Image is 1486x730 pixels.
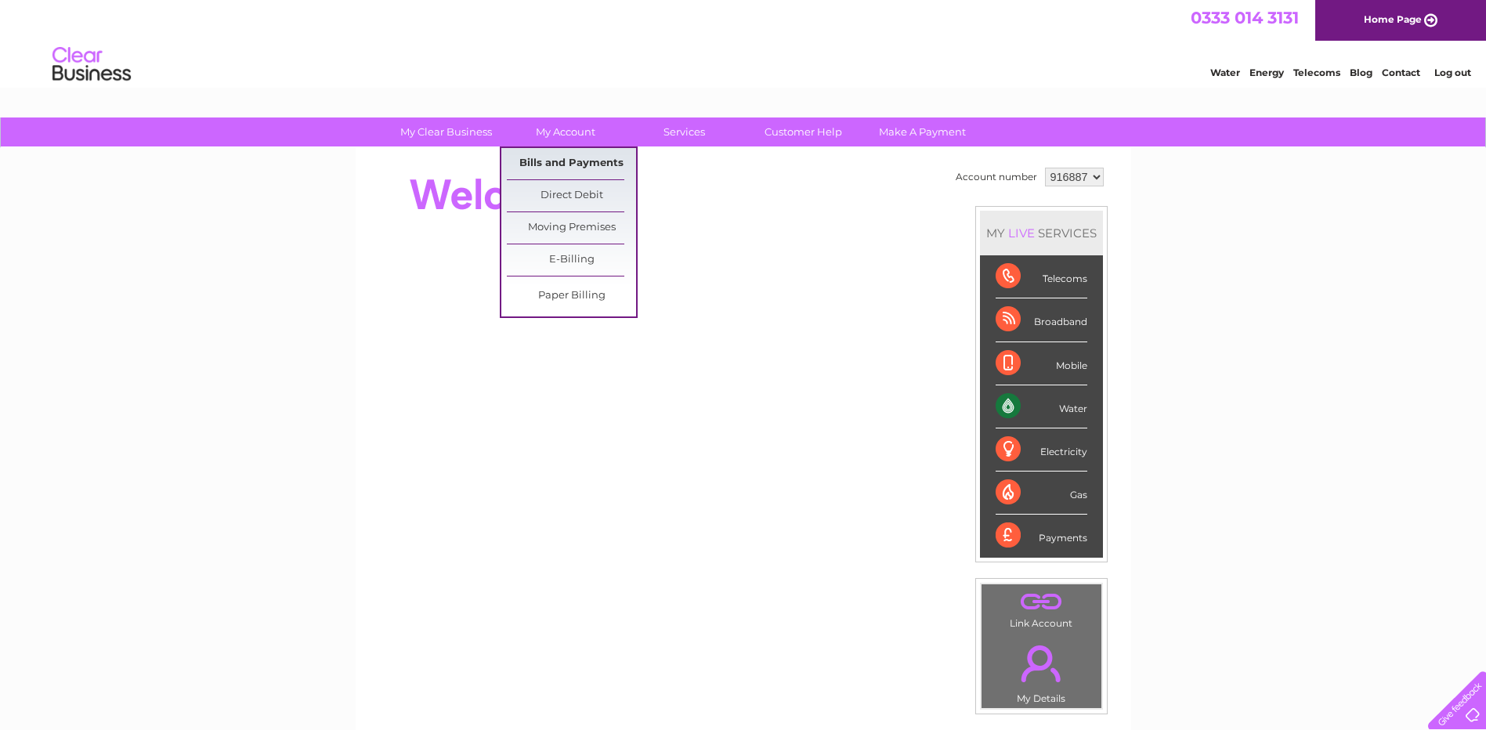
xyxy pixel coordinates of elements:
[52,41,132,89] img: logo.png
[996,472,1087,515] div: Gas
[985,636,1097,691] a: .
[981,584,1102,633] td: Link Account
[1249,67,1284,78] a: Energy
[620,117,749,146] a: Services
[996,385,1087,428] div: Water
[739,117,868,146] a: Customer Help
[952,164,1041,190] td: Account number
[507,180,636,211] a: Direct Debit
[501,117,630,146] a: My Account
[1191,8,1299,27] a: 0333 014 3131
[996,342,1087,385] div: Mobile
[996,515,1087,557] div: Payments
[507,280,636,312] a: Paper Billing
[1434,67,1471,78] a: Log out
[507,212,636,244] a: Moving Premises
[1293,67,1340,78] a: Telecoms
[985,588,1097,616] a: .
[1350,67,1372,78] a: Blog
[996,428,1087,472] div: Electricity
[1382,67,1420,78] a: Contact
[858,117,987,146] a: Make A Payment
[381,117,511,146] a: My Clear Business
[1005,226,1038,240] div: LIVE
[980,211,1103,255] div: MY SERVICES
[981,632,1102,709] td: My Details
[507,148,636,179] a: Bills and Payments
[1210,67,1240,78] a: Water
[996,255,1087,298] div: Telecoms
[507,244,636,276] a: E-Billing
[374,9,1114,76] div: Clear Business is a trading name of Verastar Limited (registered in [GEOGRAPHIC_DATA] No. 3667643...
[996,298,1087,342] div: Broadband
